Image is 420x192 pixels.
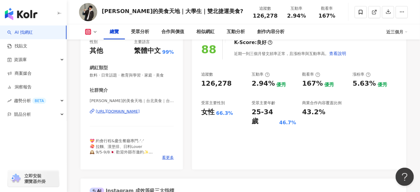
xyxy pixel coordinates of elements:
[329,51,346,56] span: 查看說明
[234,39,273,46] div: K-Score :
[134,39,150,45] div: 主要語言
[252,108,278,126] div: 25-34 歲
[201,79,232,88] div: 126,278
[14,108,31,121] span: 競品分析
[302,100,342,106] div: 商業合作內容覆蓋比例
[353,72,371,77] div: 漲粉率
[377,81,387,88] div: 優秀
[353,79,376,88] div: 5.63%
[329,47,346,60] button: 查看說明
[5,8,37,20] img: logo
[201,43,216,56] div: 88
[7,99,12,103] span: rise
[8,170,59,187] a: chrome extension立即安裝 瀏覽器外掛
[279,119,296,126] div: 46.7%
[24,173,46,184] span: 立即安裝 瀏覽器外掛
[14,53,27,67] span: 資源庫
[32,98,46,104] div: BETA
[90,73,174,78] span: 飲料 · 日常話題 · 教育與學習 · 家庭 · 美食
[201,100,225,106] div: 受眾主要性別
[285,5,308,12] div: 互動率
[110,28,119,36] div: 總覽
[90,87,108,94] div: 社群簡介
[302,108,325,117] div: 43.2%
[102,7,243,15] div: [PERSON_NAME]的美食天地｜大學生｜雙北捷運美食?
[387,27,408,37] div: 近三個月
[302,79,323,88] div: 167%
[252,72,270,77] div: 互動率
[287,13,306,19] span: 2.94%
[134,46,161,56] div: 繁體中文
[201,108,215,117] div: 女性
[318,13,336,19] span: 167%
[7,29,33,36] a: searchAI 找網紅
[257,39,267,46] div: 良好
[90,98,174,104] span: [PERSON_NAME]的美食天地｜台北美食｜台中美食｜國外旅遊 | ray_eat_food
[161,28,184,36] div: 合作與價值
[201,72,213,77] div: 追蹤數
[196,28,215,36] div: 相似網紅
[252,100,275,106] div: 受眾主要年齡
[216,110,233,117] div: 66.3%
[10,174,22,183] img: chrome extension
[79,3,97,21] img: KOL Avatar
[7,43,27,49] a: 找貼文
[7,70,32,77] a: 商案媒合
[315,5,339,12] div: 觀看率
[253,5,278,12] div: 追蹤數
[162,155,174,160] span: 看更多
[227,28,245,36] div: 互動分析
[90,65,108,71] div: 網紅類型
[302,72,320,77] div: 觀看率
[131,28,149,36] div: 受眾分析
[14,94,46,108] span: 趨勢分析
[257,28,284,36] div: 創作內容分析
[162,49,174,56] span: 99%
[90,109,174,114] a: [URL][DOMAIN_NAME]
[396,168,414,186] iframe: Help Scout Beacon - Open
[325,81,334,88] div: 優秀
[234,47,346,60] div: 近期一到三個月發文頻率正常，且漲粉率與互動率高。
[96,109,140,114] div: [URL][DOMAIN_NAME]
[253,12,278,19] span: 126,278
[277,81,286,88] div: 優秀
[90,39,98,45] div: 性別
[90,46,103,56] div: 其他
[252,79,275,88] div: 2.94%
[7,84,32,90] a: 洞察報告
